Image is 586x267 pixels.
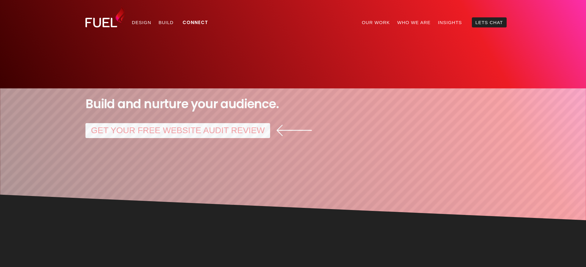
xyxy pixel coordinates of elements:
[394,17,434,27] a: Who We Are
[85,6,125,27] img: Fuel Design Ltd - Website design and development company in North Shore, Auckland
[128,17,155,27] a: Design
[155,17,177,27] a: Build
[358,17,393,27] a: Our Work
[179,17,212,27] a: Connect
[472,17,507,27] a: Lets Chat
[434,17,466,27] a: Insights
